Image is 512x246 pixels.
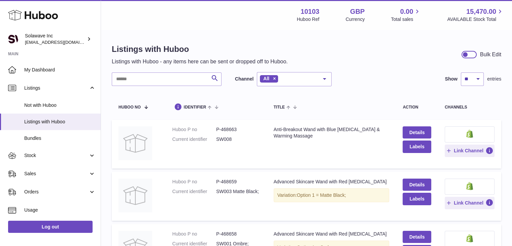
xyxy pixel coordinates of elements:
span: Stock [24,152,89,159]
dd: P-468658 [216,231,260,237]
img: shopify-small.png [466,182,473,190]
a: Details [403,231,431,243]
img: Advanced Skincare Wand with Red Light Therapy [118,179,152,212]
h1: Listings with Huboo [112,44,288,55]
dd: P-468663 [216,126,260,133]
span: entries [487,76,501,82]
span: identifier [184,105,206,110]
span: Option 1 = Matte Black; [297,192,346,198]
button: Link Channel [445,197,494,209]
a: Log out [8,221,93,233]
a: Details [403,126,431,139]
span: title [274,105,285,110]
span: AVAILABLE Stock Total [447,16,504,23]
span: Listings with Huboo [24,119,96,125]
dt: Huboo P no [172,179,216,185]
dt: Current identifier [172,136,216,143]
span: [EMAIL_ADDRESS][DOMAIN_NAME] [25,39,99,45]
span: My Dashboard [24,67,96,73]
span: Not with Huboo [24,102,96,109]
span: Link Channel [454,200,483,206]
div: Variation: [274,188,389,202]
span: Usage [24,207,96,213]
span: Listings [24,85,89,91]
span: Orders [24,189,89,195]
dt: Huboo P no [172,126,216,133]
button: Link Channel [445,145,494,157]
span: Total sales [391,16,421,23]
div: Advanced Skincare Wand with Red [MEDICAL_DATA] [274,231,389,237]
img: internalAdmin-10103@internal.huboo.com [8,34,18,44]
div: Bulk Edit [480,51,501,58]
strong: GBP [350,7,365,16]
div: Currency [346,16,365,23]
img: Anti-Breakout Wand with Blue Light Therapy & Warming Massage [118,126,152,160]
div: Solawave Inc [25,33,86,45]
div: Advanced Skincare Wand with Red [MEDICAL_DATA] [274,179,389,185]
dt: Huboo P no [172,231,216,237]
img: shopify-small.png [466,234,473,242]
dt: Current identifier [172,188,216,195]
a: 0.00 Total sales [391,7,421,23]
span: 0.00 [400,7,413,16]
div: action [403,105,431,110]
label: Show [445,76,457,82]
label: Channel [235,76,253,82]
div: channels [445,105,494,110]
span: All [263,76,269,81]
dd: P-468659 [216,179,260,185]
img: shopify-small.png [466,130,473,138]
span: Link Channel [454,148,483,154]
div: Anti-Breakout Wand with Blue [MEDICAL_DATA] & Warming Massage [274,126,389,139]
span: Sales [24,171,89,177]
span: 15,470.00 [466,7,496,16]
strong: 10103 [301,7,319,16]
button: Labels [403,193,431,205]
button: Labels [403,141,431,153]
p: Listings with Huboo - any items here can be sent or dropped off to Huboo. [112,58,288,65]
dd: SW003 Matte Black; [216,188,260,195]
span: Bundles [24,135,96,142]
a: Details [403,179,431,191]
span: Huboo no [118,105,141,110]
a: 15,470.00 AVAILABLE Stock Total [447,7,504,23]
div: Huboo Ref [297,16,319,23]
dd: SW008 [216,136,260,143]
